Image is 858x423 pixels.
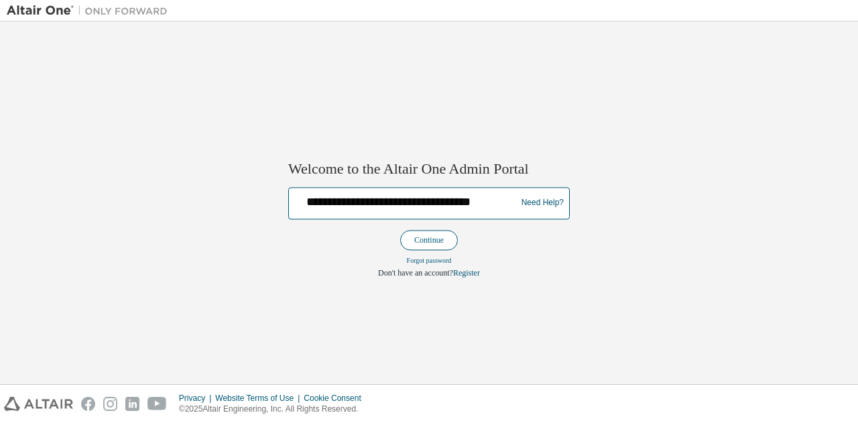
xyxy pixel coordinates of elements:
[407,257,452,264] a: Forgot password
[81,397,95,411] img: facebook.svg
[400,230,458,250] button: Continue
[522,203,564,204] a: Need Help?
[7,4,174,17] img: Altair One
[304,393,369,404] div: Cookie Consent
[378,268,453,278] span: Don't have an account?
[179,404,369,415] p: © 2025 Altair Engineering, Inc. All Rights Reserved.
[215,393,304,404] div: Website Terms of Use
[453,268,480,278] a: Register
[4,397,73,411] img: altair_logo.svg
[147,397,167,411] img: youtube.svg
[179,393,215,404] div: Privacy
[288,160,570,179] h2: Welcome to the Altair One Admin Portal
[125,397,139,411] img: linkedin.svg
[103,397,117,411] img: instagram.svg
